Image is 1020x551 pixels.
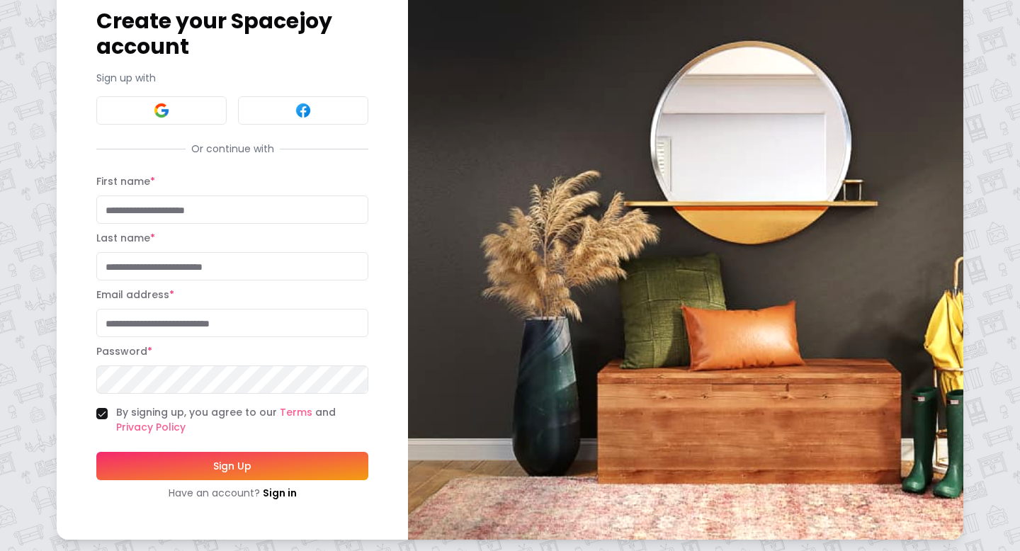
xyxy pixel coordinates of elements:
[96,8,368,59] h1: Create your Spacejoy account
[96,486,368,500] div: Have an account?
[153,102,170,119] img: Google signin
[96,288,174,302] label: Email address
[295,102,312,119] img: Facebook signin
[116,405,368,435] label: By signing up, you agree to our and
[96,344,152,358] label: Password
[280,405,312,419] a: Terms
[96,174,155,188] label: First name
[116,420,186,434] a: Privacy Policy
[96,71,368,85] p: Sign up with
[96,231,155,245] label: Last name
[263,486,297,500] a: Sign in
[96,452,368,480] button: Sign Up
[186,142,280,156] span: Or continue with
